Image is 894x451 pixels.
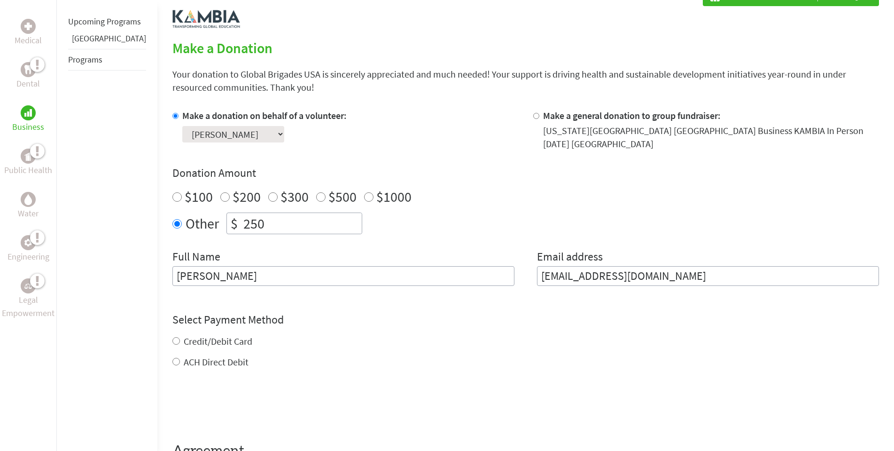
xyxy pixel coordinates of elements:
[24,194,32,205] img: Water
[68,32,146,49] li: Panama
[21,192,36,207] div: Water
[24,239,32,246] img: Engineering
[185,188,213,206] label: $100
[18,207,39,220] p: Water
[68,49,146,71] li: Programs
[184,335,252,347] label: Credit/Debit Card
[328,188,357,206] label: $500
[21,62,36,77] div: Dental
[172,312,879,327] h4: Select Payment Method
[24,65,32,74] img: Dental
[24,109,32,117] img: Business
[543,110,721,121] label: Make a general donation to group fundraiser:
[8,250,49,263] p: Engineering
[24,283,32,289] img: Legal Empowerment
[4,164,52,177] p: Public Health
[172,68,879,94] p: Your donation to Global Brigades USA is sincerely appreciated and much needed! Your support is dr...
[537,249,603,266] label: Email address
[376,188,412,206] label: $1000
[172,166,879,181] h4: Donation Amount
[172,266,514,286] input: Enter Full Name
[172,388,315,424] iframe: reCAPTCHA
[280,188,309,206] label: $300
[8,235,49,263] a: EngineeringEngineering
[24,23,32,30] img: Medical
[12,120,44,134] p: Business
[186,213,219,234] label: Other
[15,34,42,47] p: Medical
[172,249,220,266] label: Full Name
[21,105,36,120] div: Business
[182,110,347,121] label: Make a donation on behalf of a volunteer:
[15,19,42,47] a: MedicalMedical
[172,40,879,56] h2: Make a Donation
[68,54,102,65] a: Programs
[72,33,146,44] a: [GEOGRAPHIC_DATA]
[2,278,54,320] a: Legal EmpowermentLegal Empowerment
[537,266,879,286] input: Your Email
[4,149,52,177] a: Public HealthPublic Health
[68,16,141,27] a: Upcoming Programs
[21,149,36,164] div: Public Health
[16,62,40,90] a: DentalDental
[543,124,879,150] div: [US_STATE][GEOGRAPHIC_DATA] [GEOGRAPHIC_DATA] Business KAMBIA In Person [DATE] [GEOGRAPHIC_DATA]
[21,19,36,34] div: Medical
[227,213,241,234] div: $
[21,278,36,293] div: Legal Empowerment
[24,151,32,161] img: Public Health
[2,293,54,320] p: Legal Empowerment
[18,192,39,220] a: WaterWater
[16,77,40,90] p: Dental
[68,11,146,32] li: Upcoming Programs
[184,356,249,368] label: ACH Direct Debit
[241,213,362,234] input: Enter Amount
[12,105,44,134] a: BusinessBusiness
[172,10,240,28] img: logo-kambia.png
[233,188,261,206] label: $200
[21,235,36,250] div: Engineering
